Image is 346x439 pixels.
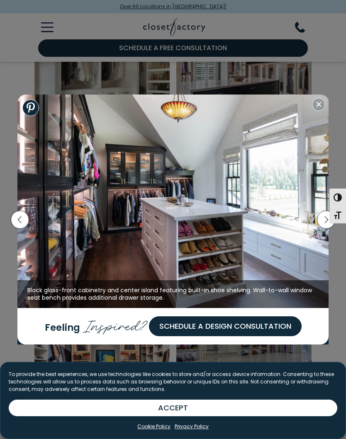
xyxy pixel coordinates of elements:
span: Feeling [45,321,80,334]
button: Toggle High Contrast [329,189,346,206]
img: Stylish walk-in closet with black-framed glass cabinetry, island with shoe shelving [17,95,329,308]
a: Cookie Policy [137,423,171,430]
figcaption: Black glass-front cabinetry and center island featuring built-in shoe shelving. Wall-to-wall wind... [17,280,329,308]
span: Inspired? [83,313,149,336]
a: Share to Pinterest [22,99,39,116]
a: Privacy Policy [175,423,209,430]
button: Close modal [312,98,325,111]
button: Toggle Font size [329,206,346,223]
a: Schedule a Design Consultation [149,316,302,336]
p: To provide the best experiences, we use technologies like cookies to store and/or access device i... [9,371,337,393]
button: ACCEPT [9,400,337,416]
